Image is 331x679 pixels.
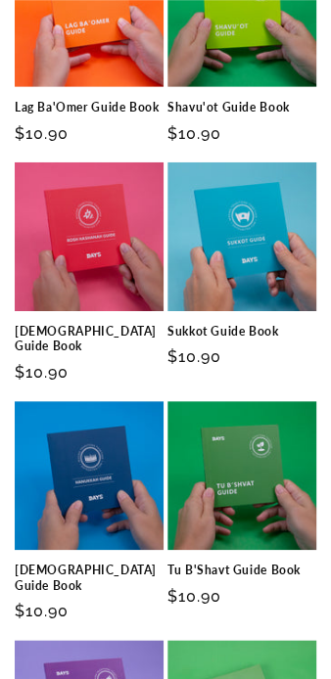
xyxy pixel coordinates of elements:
a: Tu B'Shavt Guide Book [167,563,316,578]
a: Lag Ba'Omer Guide Book [15,100,164,115]
a: [DEMOGRAPHIC_DATA] Guide Book [15,324,164,354]
a: Shavu'ot Guide Book [167,100,316,115]
a: Sukkot Guide Book [167,324,316,339]
a: [DEMOGRAPHIC_DATA] Guide Book [15,563,164,593]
